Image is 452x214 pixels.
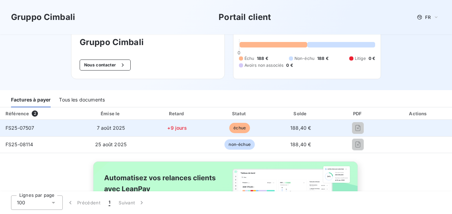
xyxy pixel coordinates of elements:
span: 0 € [286,62,293,68]
div: Factures à payer [11,93,51,107]
button: Précédent [63,195,104,210]
div: Solde [272,110,330,117]
span: 1 [109,199,110,206]
div: Statut [210,110,269,117]
span: Litige [355,55,366,62]
span: 2 [32,110,38,117]
h3: Gruppo Cimbali [80,36,216,49]
span: 7 août 2025 [97,125,125,131]
h3: Portail client [219,11,271,23]
h3: Gruppo Cimbali [11,11,75,23]
span: Non-échu [294,55,314,62]
button: Nous contacter [80,60,131,71]
span: 188,40 € [290,125,311,131]
button: 1 [104,195,114,210]
span: +9 jours [167,125,187,131]
span: 188,40 € [290,141,311,147]
span: 0 [238,50,240,55]
button: Suivant [114,195,149,210]
div: PDF [332,110,384,117]
span: FR [425,14,431,20]
span: 188 € [257,55,268,62]
span: 25 août 2025 [95,141,127,147]
div: Actions [386,110,451,117]
span: échue [229,123,250,133]
span: non-échue [224,139,254,150]
span: FS25-08114 [6,141,33,147]
div: Tous les documents [59,93,105,107]
span: Échu [244,55,254,62]
div: Retard [147,110,208,117]
span: 100 [17,199,25,206]
span: FS25-07507 [6,125,34,131]
span: Avoirs non associés [244,62,284,68]
span: 0 € [369,55,375,62]
span: 188 € [317,55,329,62]
div: Référence [6,111,29,116]
div: Émise le [78,110,144,117]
